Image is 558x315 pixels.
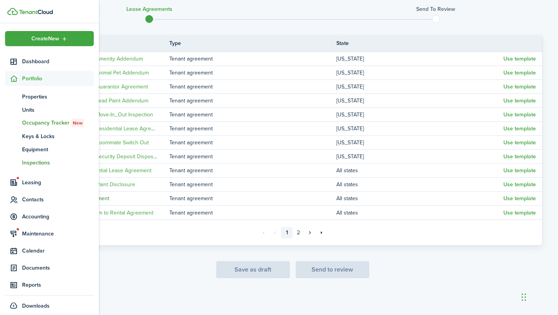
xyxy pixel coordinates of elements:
a: Previous [269,227,281,239]
button: Use template [503,168,536,174]
a: Properties [5,90,94,103]
h3: Send to review [416,5,455,13]
a: Reports [5,277,94,292]
a: First [258,227,269,239]
td: [US_STATE] [336,67,503,78]
span: Maintenance [22,230,94,238]
button: Use template [503,98,536,104]
a: Last [316,227,327,239]
a: Inspections [5,156,94,169]
td: Tenant agreement [169,137,336,148]
span: Units [22,106,94,114]
th: Type [169,39,336,47]
button: Use template [503,56,536,62]
a: 2 [293,227,304,239]
button: Use template [503,196,536,202]
button: Use template [503,84,536,90]
a: Occupancy TrackerNew [5,116,94,130]
button: Use template [503,70,536,76]
td: Tenant agreement [169,95,336,106]
span: Leasing [22,178,94,187]
td: Tenant agreement [169,67,336,78]
span: Calendar [22,247,94,255]
a: Basic Residential Lease Agreement [67,166,152,175]
a: [US_STATE] Move-In_Out Inspection [67,111,153,119]
td: Tenant agreement [169,109,336,120]
a: [US_STATE] Amenity Addendum [67,55,143,63]
th: Template [61,39,169,47]
button: Use template [503,182,536,188]
img: TenantCloud [7,8,18,15]
a: Pet Addendum to Rental Agreement [67,209,153,217]
td: Tenant agreement [169,179,336,190]
td: [US_STATE] [336,95,503,106]
span: Inspections [22,159,94,167]
td: [US_STATE] [336,137,503,148]
img: TenantCloud [19,10,53,14]
span: Reports [22,281,94,289]
td: Tenant agreement [169,123,336,134]
a: [US_STATE] Roommate Switch Out [67,138,149,147]
td: All states [336,165,503,176]
a: Lead-Based Paint Disclosure [67,180,135,189]
button: Use template [503,154,536,160]
a: Keys & Locks [5,130,94,143]
button: Use template [503,126,536,132]
a: Next [304,227,316,239]
span: Properties [22,93,94,101]
a: Units [5,103,94,116]
td: All states [336,179,503,190]
button: Open menu [5,31,94,46]
a: [US_STATE] Animal Pet Addendum [67,69,149,77]
td: Tenant agreement [169,208,336,218]
td: Tenant agreement [169,54,336,64]
span: Documents [22,264,94,272]
a: [US_STATE] Guarantor Agreement [67,83,148,91]
button: Use template [503,112,536,118]
a: [US_STATE] Lead Paint Addendum [67,97,148,105]
a: 1 [281,227,293,239]
td: [US_STATE] [336,81,503,92]
div: Drag [522,286,526,309]
span: Create New [31,36,59,42]
h3: Lease Agreements [126,5,172,13]
span: Downloads [22,302,50,310]
span: New [73,119,83,126]
span: Keys & Locks [22,132,94,140]
a: [US_STATE] Residential Lease Agreement [67,125,166,133]
button: Use template [503,210,536,216]
td: All states [336,193,503,204]
td: [US_STATE] [336,151,503,162]
td: [US_STATE] [336,123,503,134]
td: Tenant agreement [169,165,336,176]
a: [US_STATE] Security Deposit Disposition [67,152,164,161]
a: Dashboard [5,54,94,69]
td: [US_STATE] [336,109,503,120]
td: Tenant agreement [169,81,336,92]
iframe: Chat Widget [519,278,558,315]
span: Equipment [22,145,94,154]
span: Contacts [22,196,94,204]
td: Tenant agreement [169,193,336,204]
th: State [336,39,503,47]
td: [US_STATE] [336,54,503,64]
span: Accounting [22,213,94,221]
button: Use template [503,140,536,146]
td: All states [336,208,503,218]
span: Occupancy Tracker [22,119,94,127]
td: Tenant agreement [169,151,336,162]
span: Portfolio [22,74,94,83]
a: Equipment [5,143,94,156]
span: Dashboard [22,57,94,66]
